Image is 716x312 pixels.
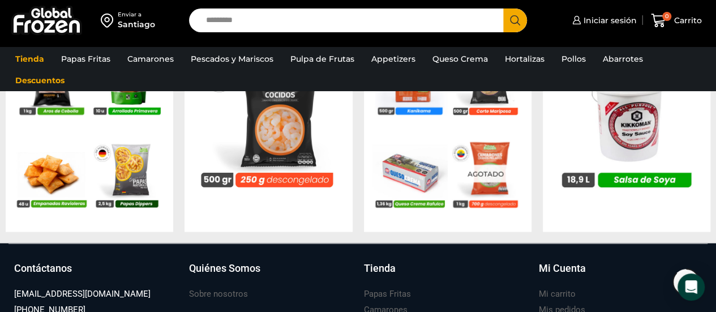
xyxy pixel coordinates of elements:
[459,165,511,183] p: Agotado
[118,11,155,19] div: Enviar a
[503,8,527,32] button: Search button
[14,287,151,302] a: [EMAIL_ADDRESS][DOMAIN_NAME]
[189,287,248,302] a: Sobre nosotros
[538,288,575,300] h3: Mi carrito
[364,261,396,276] h3: Tienda
[581,15,637,26] span: Iniciar sesión
[118,19,155,30] div: Santiago
[10,70,70,91] a: Descuentos
[366,48,421,70] a: Appetizers
[538,261,702,287] a: Mi Cuenta
[556,48,591,70] a: Pollos
[499,48,550,70] a: Hortalizas
[189,261,353,287] a: Quiénes Somos
[538,287,575,302] a: Mi carrito
[364,261,528,287] a: Tienda
[364,287,411,302] a: Papas Fritas
[538,261,585,276] h3: Mi Cuenta
[14,288,151,300] h3: [EMAIL_ADDRESS][DOMAIN_NAME]
[427,48,494,70] a: Queso Crema
[14,261,72,276] h3: Contáctanos
[662,12,671,21] span: 0
[678,273,705,301] div: Open Intercom Messenger
[189,261,260,276] h3: Quiénes Somos
[122,48,179,70] a: Camarones
[185,48,279,70] a: Pescados y Mariscos
[648,7,705,34] a: 0 Carrito
[10,48,50,70] a: Tienda
[671,15,702,26] span: Carrito
[189,288,248,300] h3: Sobre nosotros
[285,48,360,70] a: Pulpa de Frutas
[55,48,116,70] a: Papas Fritas
[101,11,118,30] img: address-field-icon.svg
[569,9,637,32] a: Iniciar sesión
[14,261,178,287] a: Contáctanos
[364,288,411,300] h3: Papas Fritas
[597,48,649,70] a: Abarrotes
